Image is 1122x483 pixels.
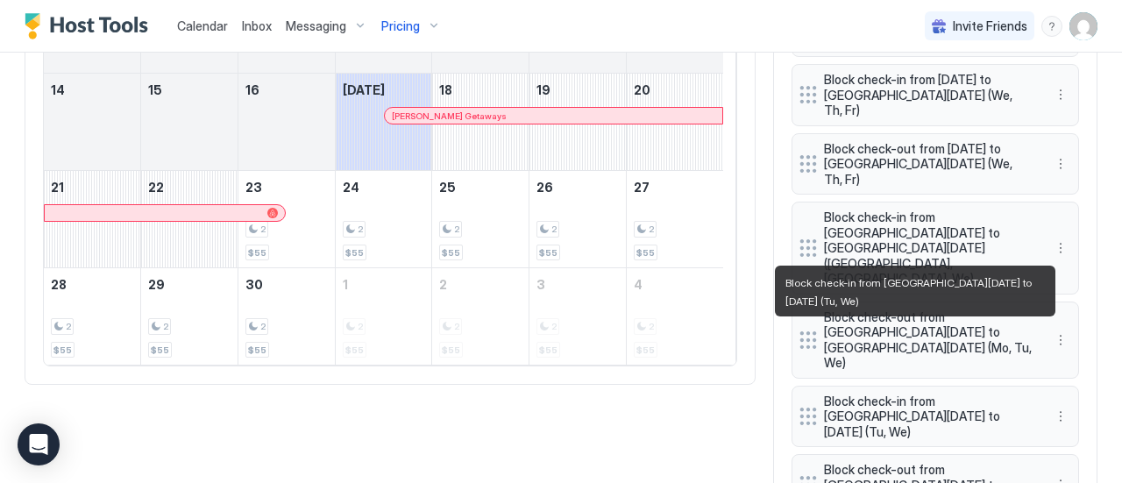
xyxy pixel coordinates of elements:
a: September 26, 2025 [529,171,626,203]
a: September 24, 2025 [336,171,432,203]
td: September 18, 2025 [432,74,529,171]
td: September 14, 2025 [44,74,141,171]
span: 26 [536,180,553,195]
a: Inbox [242,17,272,35]
span: [PERSON_NAME] Getaways [392,110,507,122]
span: 2 [439,277,447,292]
span: Block check-in from [GEOGRAPHIC_DATA][DATE] to [DATE] (Tu, We) [785,276,1034,308]
span: 27 [634,180,650,195]
div: [PERSON_NAME] Getaways [392,110,715,122]
span: 4 [634,277,643,292]
a: September 16, 2025 [238,74,335,106]
span: $55 [636,247,655,259]
a: September 20, 2025 [627,74,723,106]
span: 29 [148,277,165,292]
a: September 18, 2025 [432,74,529,106]
td: October 3, 2025 [529,268,627,366]
div: menu [1050,406,1071,427]
span: $55 [248,247,266,259]
td: September 29, 2025 [141,268,238,366]
button: More options [1050,238,1071,259]
div: menu [1050,330,1071,351]
td: September 21, 2025 [44,171,141,268]
div: menu [1041,16,1062,37]
a: Host Tools Logo [25,13,156,39]
span: $55 [345,247,364,259]
span: $55 [539,247,557,259]
button: More options [1050,153,1071,174]
a: October 2, 2025 [432,268,529,301]
td: September 22, 2025 [141,171,238,268]
span: 28 [51,277,67,292]
a: September 28, 2025 [44,268,140,301]
div: menu [1050,153,1071,174]
td: September 17, 2025 [335,74,432,171]
td: September 20, 2025 [626,74,723,171]
td: October 2, 2025 [432,268,529,366]
span: 20 [634,82,650,97]
a: September 15, 2025 [141,74,238,106]
span: 21 [51,180,64,195]
td: September 30, 2025 [238,268,335,366]
span: 16 [245,82,259,97]
span: 24 [343,180,359,195]
div: Open Intercom Messenger [18,423,60,465]
span: 15 [148,82,162,97]
td: September 16, 2025 [238,74,335,171]
a: September 14, 2025 [44,74,140,106]
span: Block check-in from [GEOGRAPHIC_DATA][DATE] to [DATE] (Tu, We) [824,394,1033,440]
td: September 26, 2025 [529,171,627,268]
td: September 28, 2025 [44,268,141,366]
td: September 25, 2025 [432,171,529,268]
button: More options [1050,84,1071,105]
span: Inbox [242,18,272,33]
span: 22 [148,180,164,195]
a: September 25, 2025 [432,171,529,203]
span: Calendar [177,18,228,33]
span: 2 [260,321,266,332]
a: October 3, 2025 [529,268,626,301]
span: $55 [248,344,266,356]
a: September 29, 2025 [141,268,238,301]
td: October 4, 2025 [626,268,723,366]
a: September 19, 2025 [529,74,626,106]
a: September 22, 2025 [141,171,238,203]
span: Messaging [286,18,346,34]
span: 2 [163,321,168,332]
span: 2 [358,224,363,235]
span: 2 [551,224,557,235]
span: 19 [536,82,550,97]
a: September 30, 2025 [238,268,335,301]
span: Invite Friends [953,18,1027,34]
a: September 21, 2025 [44,171,140,203]
a: September 17, 2025 [336,74,432,106]
span: [DATE] [343,82,385,97]
td: September 23, 2025 [238,171,335,268]
span: 2 [454,224,459,235]
span: 23 [245,180,262,195]
a: Calendar [177,17,228,35]
a: October 4, 2025 [627,268,723,301]
span: 2 [649,224,654,235]
button: More options [1050,406,1071,427]
span: $55 [151,344,169,356]
span: Block check-in from [DATE] to [GEOGRAPHIC_DATA][DATE] (We, Th, Fr) [824,72,1033,118]
div: User profile [1069,12,1097,40]
span: 1 [343,277,348,292]
span: 2 [260,224,266,235]
span: 14 [51,82,65,97]
a: September 27, 2025 [627,171,723,203]
div: menu [1050,238,1071,259]
span: 25 [439,180,456,195]
span: Block check-in from [GEOGRAPHIC_DATA][DATE] to [GEOGRAPHIC_DATA][DATE] ([GEOGRAPHIC_DATA], [GEOGR... [824,210,1033,287]
span: $55 [53,344,72,356]
span: Block check-out from [GEOGRAPHIC_DATA][DATE] to [GEOGRAPHIC_DATA][DATE] (Mo, Tu, We) [824,309,1033,371]
div: menu [1050,84,1071,105]
td: September 19, 2025 [529,74,627,171]
button: More options [1050,330,1071,351]
span: Pricing [381,18,420,34]
span: 3 [536,277,545,292]
a: October 1, 2025 [336,268,432,301]
td: October 1, 2025 [335,268,432,366]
